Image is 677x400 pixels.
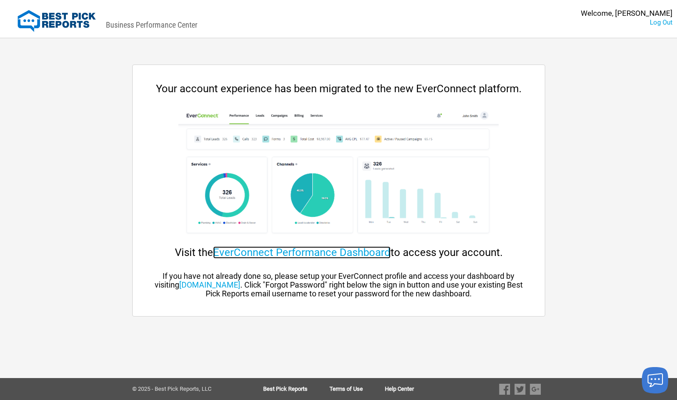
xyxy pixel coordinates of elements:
a: Best Pick Reports [263,386,329,392]
div: Your account experience has been migrated to the new EverConnect platform. [150,83,527,95]
div: Welcome, [PERSON_NAME] [581,9,673,18]
img: cp-dashboard.png [178,108,499,240]
a: EverConnect Performance Dashboard [213,246,391,259]
a: Terms of Use [329,386,385,392]
div: If you have not already done so, please setup your EverConnect profile and access your dashboard ... [150,272,527,298]
button: Launch chat [642,367,668,393]
div: © 2025 - Best Pick Reports, LLC [132,386,235,392]
a: Help Center [385,386,414,392]
img: Best Pick Reports Logo [18,10,96,32]
a: Log Out [650,18,673,26]
a: [DOMAIN_NAME] [179,280,240,289]
div: Visit the to access your account. [150,246,527,259]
